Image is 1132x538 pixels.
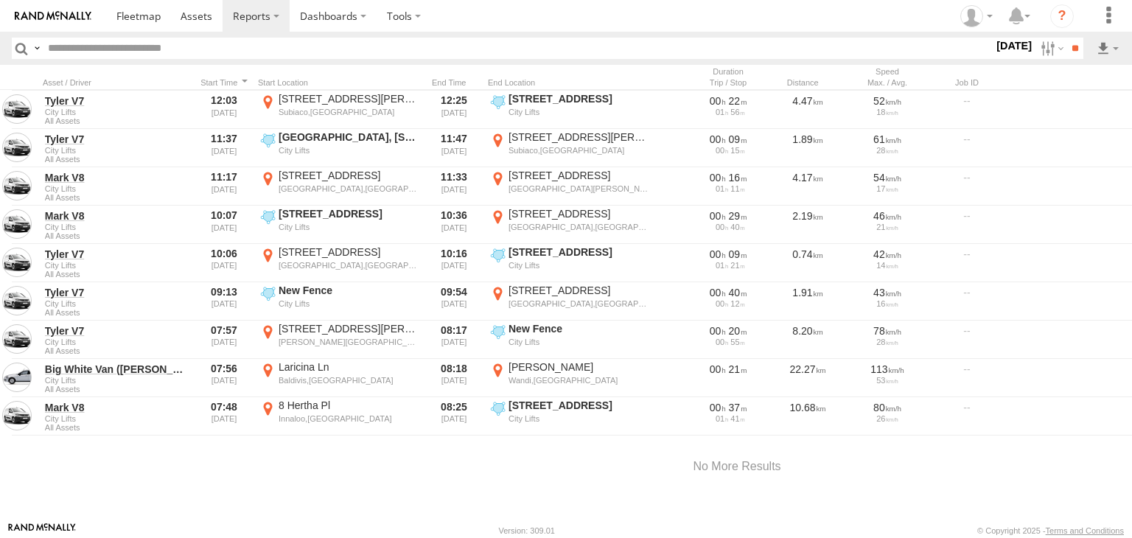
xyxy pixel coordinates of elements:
div: 11:47 [DATE] [426,130,482,166]
span: 37 [729,402,747,413]
a: Mark V8 [45,171,188,184]
a: View Asset in Asset Management [2,248,32,277]
div: 8 Hertha Pl [279,399,418,412]
div: 1.89 [771,130,845,166]
span: 00 [716,338,728,346]
a: View Asset in Asset Management [2,171,32,200]
div: 08:18 [DATE] [426,360,482,396]
div: 17 [853,184,922,193]
div: [STREET_ADDRESS][PERSON_NAME] [279,92,418,105]
span: 56 [730,108,744,116]
a: View Asset in Asset Management [2,209,32,239]
label: Click to View Event Location [258,322,420,357]
span: City Lifts [45,184,188,193]
label: Click to View Event Location [488,322,650,357]
div: 1.91 [771,284,845,319]
span: Filter Results to this Group [45,231,188,240]
label: Click to View Event Location [258,207,420,242]
div: 10:06 [DATE] [196,245,252,281]
span: City Lifts [45,299,188,308]
span: Filter Results to this Group [45,385,188,394]
div: 09:54 [DATE] [426,284,482,319]
span: Filter Results to this Group [45,155,188,164]
label: Click to View Event Location [488,284,650,319]
div: 07:48 [DATE] [196,399,252,434]
div: 12:03 [DATE] [196,92,252,127]
div: City Lifts [509,107,648,117]
div: 4.47 [771,92,845,127]
div: 18 [853,108,922,116]
span: 01 [716,261,728,270]
label: Click to View Event Location [488,92,650,127]
label: Export results as... [1095,38,1120,59]
span: 11 [730,184,744,193]
label: Click to View Event Location [488,169,650,204]
div: City Lifts [279,145,418,156]
span: 00 [710,402,726,413]
div: Click to Sort [43,77,190,88]
div: [GEOGRAPHIC_DATA],[GEOGRAPHIC_DATA] [279,184,418,194]
div: Subiaco,[GEOGRAPHIC_DATA] [509,145,648,156]
a: Big White Van ([PERSON_NAME]) [45,363,188,376]
div: Innaloo,[GEOGRAPHIC_DATA] [279,413,418,424]
span: 55 [730,338,744,346]
div: Wandi,[GEOGRAPHIC_DATA] [509,375,648,385]
label: Click to View Event Location [258,360,420,396]
span: 00 [716,299,728,308]
span: City Lifts [45,261,188,270]
span: 09 [729,133,747,145]
div: 43 [853,286,922,299]
div: 4.17 [771,169,845,204]
div: 61 [853,133,922,146]
a: Tyler V7 [45,286,188,299]
span: 00 [710,210,726,222]
span: 01 [716,184,728,193]
div: 09:13 [DATE] [196,284,252,319]
div: [STREET_ADDRESS] [279,245,418,259]
a: Tyler V7 [45,324,188,338]
div: 08:17 [DATE] [426,322,482,357]
div: [STREET_ADDRESS] [279,169,418,182]
a: Tyler V7 [45,248,188,261]
div: [GEOGRAPHIC_DATA],[GEOGRAPHIC_DATA] [509,298,648,309]
div: 8.20 [771,322,845,357]
div: [STREET_ADDRESS] [509,245,648,259]
div: 0.74 [771,245,845,281]
div: [1360s] 02/10/2025 12:03 - 02/10/2025 12:25 [693,94,763,108]
div: Version: 309.01 [499,526,555,535]
div: Subiaco,[GEOGRAPHIC_DATA] [279,107,418,117]
span: 00 [710,172,726,184]
span: Filter Results to this Group [45,270,188,279]
label: Click to View Event Location [258,92,420,127]
span: Filter Results to this Group [45,423,188,432]
span: 00 [716,223,728,231]
span: 40 [729,287,747,298]
label: Click to View Event Location [258,169,420,204]
div: © Copyright 2025 - [977,526,1124,535]
div: 10.68 [771,399,845,434]
div: [1783s] 02/10/2025 10:07 - 02/10/2025 10:36 [693,209,763,223]
div: 28 [853,338,922,346]
div: 53 [853,376,922,385]
div: [GEOGRAPHIC_DATA], [STREET_ADDRESS][PERSON_NAME] [279,130,418,144]
span: 40 [730,223,744,231]
span: Filter Results to this Group [45,116,188,125]
div: Baldivis,[GEOGRAPHIC_DATA] [279,375,418,385]
div: 08:25 [DATE] [426,399,482,434]
label: Click to View Event Location [258,284,420,319]
div: [STREET_ADDRESS] [509,169,648,182]
div: [2450s] 02/10/2025 09:13 - 02/10/2025 09:54 [693,286,763,299]
div: 11:17 [DATE] [196,169,252,204]
div: 10:16 [DATE] [426,245,482,281]
div: [GEOGRAPHIC_DATA],[GEOGRAPHIC_DATA] [279,260,418,270]
div: Grainge Ryall [955,5,998,27]
label: [DATE] [993,38,1035,54]
span: 09 [729,248,747,260]
span: 00 [710,325,726,337]
a: Mark V8 [45,401,188,414]
a: View Asset in Asset Management [2,324,32,354]
span: 01 [716,108,728,116]
span: 21 [730,261,744,270]
span: City Lifts [45,108,188,116]
div: 11:37 [DATE] [196,130,252,166]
